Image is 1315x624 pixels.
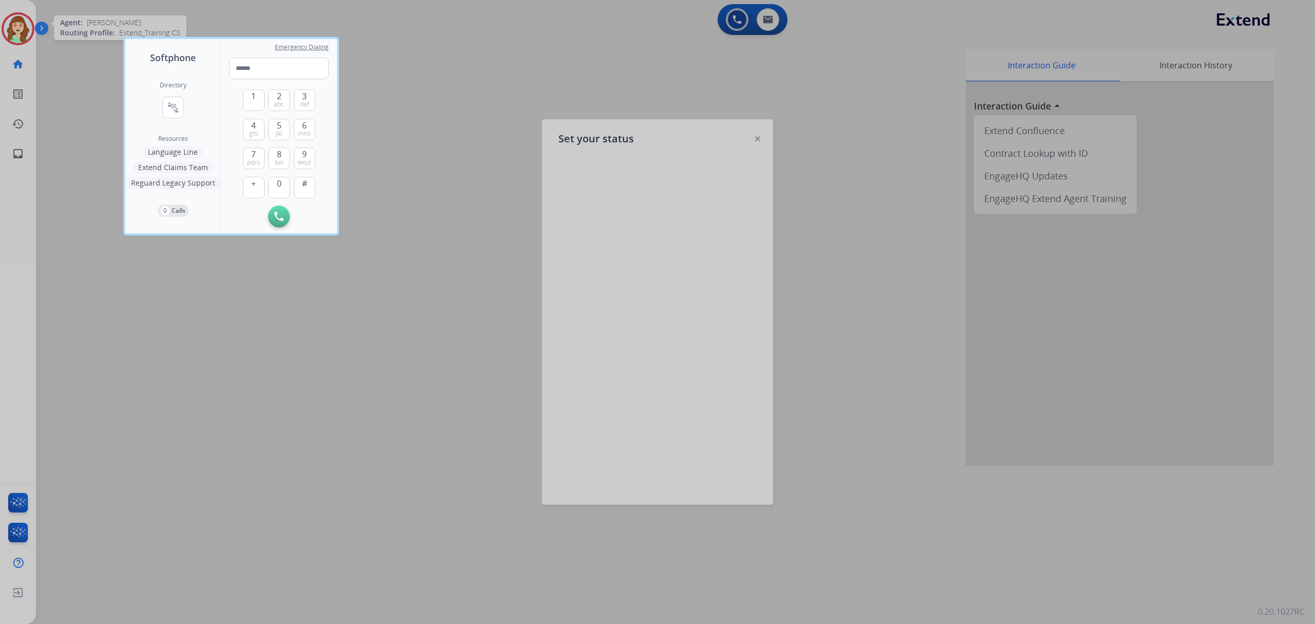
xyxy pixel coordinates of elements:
span: Resources [158,135,188,143]
span: 9 [302,148,307,160]
button: + [243,177,265,198]
button: Reguard Legacy Support [126,177,220,189]
span: wxyz [297,158,311,167]
button: 0 [268,177,290,198]
span: # [302,177,307,190]
button: 5jkl [268,119,290,140]
span: Softphone [150,50,196,65]
button: Language Line [143,146,203,158]
span: 1 [251,90,256,102]
img: call-button [274,212,284,221]
span: 7 [251,148,256,160]
button: 2abc [268,89,290,111]
span: abc [274,100,284,108]
button: 4ghi [243,119,265,140]
h2: Directory [160,81,186,89]
button: 3def [294,89,315,111]
p: 0 [161,206,170,215]
span: 3 [302,90,307,102]
button: 6mno [294,119,315,140]
span: 6 [302,119,307,132]
button: Extend Claims Team [133,161,213,174]
span: tuv [275,158,284,167]
span: 5 [277,119,281,132]
p: 0.20.1027RC [1258,605,1305,618]
span: ghi [249,130,258,138]
button: 7pqrs [243,148,265,169]
span: jkl [276,130,282,138]
span: + [251,177,256,190]
span: 0 [277,177,281,190]
span: 8 [277,148,281,160]
span: pqrs [247,158,260,167]
span: Emergency Dialing [275,43,329,51]
button: 8tuv [268,148,290,169]
span: 4 [251,119,256,132]
button: # [294,177,315,198]
mat-icon: connect_without_contact [167,101,179,114]
button: 9wxyz [294,148,315,169]
button: 0Calls [158,205,189,217]
p: Calls [172,206,185,215]
span: def [300,100,309,108]
button: 1 [243,89,265,111]
span: 2 [277,90,281,102]
span: mno [298,130,311,138]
